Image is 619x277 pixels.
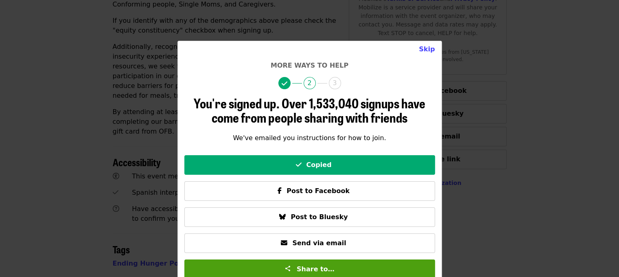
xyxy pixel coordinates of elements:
i: facebook-f icon [278,187,282,195]
span: Post to Facebook [287,187,350,195]
button: Send via email [184,233,435,253]
span: Share to… [297,265,335,273]
span: 3 [329,77,341,89]
i: bluesky icon [279,213,286,221]
span: Send via email [292,239,346,247]
button: Post to Facebook [184,181,435,201]
span: 2 [304,77,316,89]
i: check icon [296,161,302,169]
span: You're signed up. [194,93,280,112]
i: envelope icon [281,239,287,247]
span: Copied [306,161,332,169]
span: We've emailed you instructions for how to join. [233,134,386,142]
button: Close [412,41,441,57]
span: More ways to help [271,62,348,69]
i: check icon [282,80,287,88]
span: Post to Bluesky [291,213,348,221]
img: Share [284,265,291,272]
button: Copied [184,155,435,175]
button: Post to Bluesky [184,207,435,227]
span: Over 1,533,040 signups have come from people sharing with friends [212,93,425,127]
